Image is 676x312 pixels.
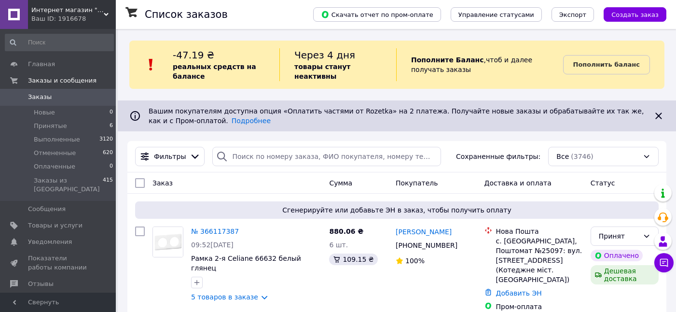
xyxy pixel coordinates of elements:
button: Скачать отчет по пром-оплате [313,7,441,22]
span: Сумма [329,179,352,187]
span: Заказ [152,179,173,187]
span: Принятые [34,122,67,130]
a: Подробнее [232,117,271,125]
span: Заказы [28,93,52,101]
a: Добавить ЭН [496,289,542,297]
button: Управление статусами [451,7,542,22]
a: [PERSON_NAME] [396,227,452,237]
span: Покупатель [396,179,438,187]
img: Фото товару [153,227,183,257]
span: (3746) [571,153,593,160]
span: Экспорт [559,11,586,18]
input: Поиск по номеру заказа, ФИО покупателя, номеру телефона, Email, номеру накладной [212,147,441,166]
span: Создать заказ [611,11,659,18]
a: Фото товару [152,227,183,257]
div: [PHONE_NUMBER] [394,239,459,252]
span: Заказы и сообщения [28,76,97,85]
span: Скачать отчет по пром-оплате [321,10,433,19]
span: Сгенерируйте или добавьте ЭН в заказ, чтобы получить оплату [139,205,655,215]
a: № 366117387 [191,227,239,235]
span: 6 шт. [329,241,348,249]
span: Статус [591,179,615,187]
span: Отзывы [28,280,54,288]
span: Вашим покупателям доступна опция «Оплатить частями от Rozetka» на 2 платежа. Получайте новые зака... [149,107,644,125]
div: Ваш ID: 1916678 [31,14,116,23]
span: 880.06 ₴ [329,227,363,235]
span: 620 [103,149,113,157]
div: Пром-оплата [496,302,583,312]
div: Дешевая доставка [591,265,659,284]
div: 109.15 ₴ [329,254,377,265]
b: реальных средств на балансе [173,63,256,80]
span: -47.19 ₴ [173,49,214,61]
span: Заказы из [GEOGRAPHIC_DATA] [34,176,103,194]
span: Доставка и оплата [484,179,552,187]
span: Главная [28,60,55,69]
span: Сообщения [28,205,66,213]
input: Поиск [5,34,114,51]
span: 6 [110,122,113,130]
a: Создать заказ [594,10,666,18]
span: Выполненные [34,135,80,144]
b: Пополните Баланс [411,56,484,64]
span: Товары и услуги [28,221,83,230]
span: Фильтры [154,152,186,161]
button: Чат с покупателем [654,253,674,272]
span: Все [556,152,569,161]
div: Принят [599,231,639,241]
span: 100% [405,257,425,265]
a: Пополнить баланс [563,55,650,74]
img: :exclamation: [144,57,158,72]
span: Уведомления [28,238,72,246]
h1: Список заказов [145,9,228,20]
span: Через 4 дня [294,49,355,61]
div: с. [GEOGRAPHIC_DATA], Поштомат №25097: вул. [STREET_ADDRESS] (Котеджне міст. [GEOGRAPHIC_DATA]) [496,236,583,284]
button: Экспорт [552,7,594,22]
span: 415 [103,176,113,194]
span: Новые [34,108,55,117]
span: 09:52[DATE] [191,241,234,249]
b: Пополнить баланс [573,61,640,68]
b: товары станут неактивны [294,63,350,80]
span: Отмененные [34,149,76,157]
span: 0 [110,162,113,171]
span: Оплаченные [34,162,75,171]
a: Рамка 2-я Celiane 66632 белый глянец [191,255,301,272]
div: Нова Пошта [496,227,583,236]
span: Интернет магазин "Мир Электрики" [31,6,104,14]
span: Показатели работы компании [28,254,89,271]
span: Управление статусами [458,11,534,18]
div: Оплачено [591,250,643,261]
span: 3120 [99,135,113,144]
span: Сохраненные фильтры: [456,152,540,161]
span: 0 [110,108,113,117]
a: 5 товаров в заказе [191,293,258,301]
button: Создать заказ [604,7,666,22]
div: , чтоб и далее получать заказы [396,48,563,81]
